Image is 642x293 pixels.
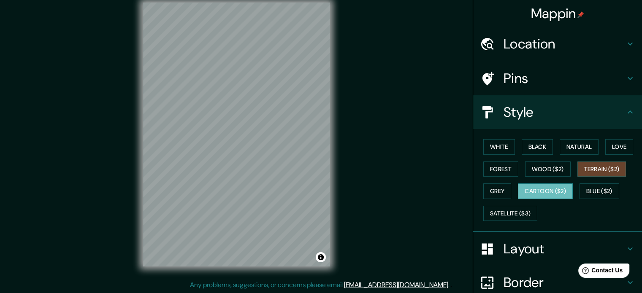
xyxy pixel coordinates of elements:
button: Love [605,139,633,155]
div: Pins [473,62,642,95]
button: Forest [483,161,518,177]
h4: Location [504,35,625,52]
button: Wood ($2) [525,161,571,177]
h4: Mappin [531,5,585,22]
h4: Border [504,274,625,291]
a: [EMAIL_ADDRESS][DOMAIN_NAME] [344,280,448,289]
h4: Style [504,104,625,121]
button: Cartoon ($2) [518,183,573,199]
div: Location [473,27,642,61]
button: Blue ($2) [580,183,619,199]
p: Any problems, suggestions, or concerns please email . [190,280,450,290]
div: . [450,280,451,290]
button: Satellite ($3) [483,206,537,221]
button: Terrain ($2) [577,161,626,177]
div: Style [473,95,642,129]
div: . [451,280,452,290]
div: Layout [473,232,642,266]
img: pin-icon.png [577,11,584,18]
button: Natural [560,139,599,155]
button: Toggle attribution [316,252,326,262]
iframe: Help widget launcher [567,260,633,284]
h4: Pins [504,70,625,87]
canvas: Map [143,3,330,266]
button: Black [522,139,553,155]
h4: Layout [504,240,625,257]
button: Grey [483,183,511,199]
button: White [483,139,515,155]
